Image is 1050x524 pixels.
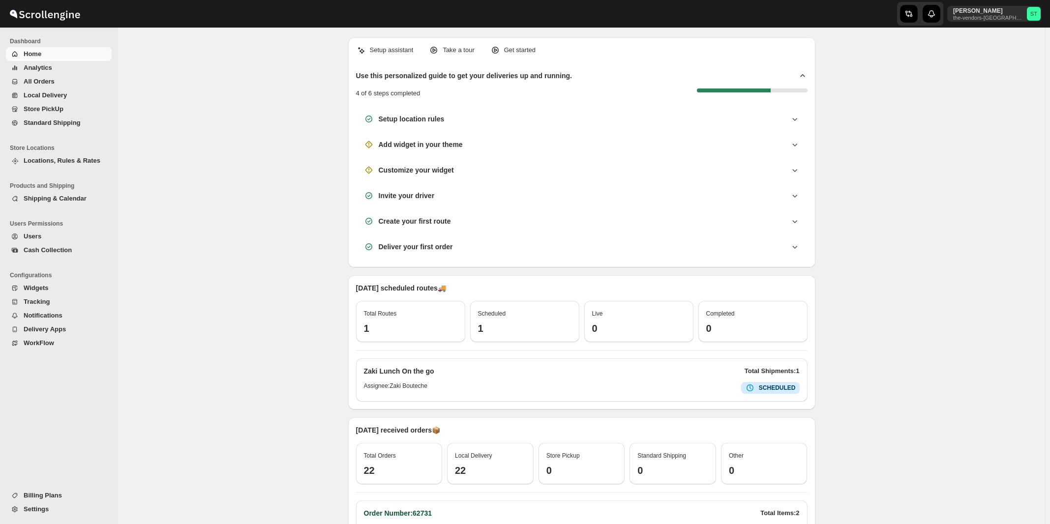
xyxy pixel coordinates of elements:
[364,465,435,476] h3: 22
[592,322,686,334] h3: 0
[637,452,686,459] span: Standard Shipping
[6,75,112,88] button: All Orders
[379,216,451,226] h3: Create your first route
[356,425,808,435] p: [DATE] received orders 📦
[379,165,454,175] h3: Customize your widget
[6,192,112,205] button: Shipping & Calendar
[364,382,427,394] h6: Assignee: Zaki Bouteche
[6,322,112,336] button: Delivery Apps
[953,15,1023,21] p: the-vendors-[GEOGRAPHIC_DATA]
[10,182,113,190] span: Products and Shipping
[1030,11,1037,17] text: ST
[356,283,808,293] p: [DATE] scheduled routes 🚚
[1027,7,1041,21] span: Simcha Trieger
[379,114,445,124] h3: Setup location rules
[10,144,113,152] span: Store Locations
[370,45,414,55] p: Setup assistant
[760,508,799,518] p: Total Items: 2
[24,312,62,319] span: Notifications
[379,242,453,252] h3: Deliver your first order
[364,452,396,459] span: Total Orders
[947,6,1042,22] button: User menu
[379,140,463,149] h3: Add widget in your theme
[6,61,112,75] button: Analytics
[6,243,112,257] button: Cash Collection
[706,310,735,317] span: Completed
[24,505,49,513] span: Settings
[24,246,72,254] span: Cash Collection
[953,7,1023,15] p: [PERSON_NAME]
[455,465,526,476] h3: 22
[10,37,113,45] span: Dashboard
[759,384,796,391] b: SCHEDULED
[6,47,112,61] button: Home
[8,1,82,26] img: ScrollEngine
[504,45,536,55] p: Get started
[6,281,112,295] button: Widgets
[24,78,55,85] span: All Orders
[6,336,112,350] button: WorkFlow
[24,298,50,305] span: Tracking
[24,284,48,291] span: Widgets
[478,310,506,317] span: Scheduled
[24,325,66,333] span: Delivery Apps
[24,50,41,58] span: Home
[478,322,571,334] h3: 1
[24,195,87,202] span: Shipping & Calendar
[24,64,52,71] span: Analytics
[6,295,112,309] button: Tracking
[364,508,432,518] h2: Order Number: 62731
[24,91,67,99] span: Local Delivery
[364,310,397,317] span: Total Routes
[6,502,112,516] button: Settings
[10,220,113,228] span: Users Permissions
[546,465,617,476] h3: 0
[24,339,54,347] span: WorkFlow
[24,157,100,164] span: Locations, Rules & Rates
[6,154,112,168] button: Locations, Rules & Rates
[356,88,420,98] p: 4 of 6 steps completed
[455,452,492,459] span: Local Delivery
[546,452,580,459] span: Store Pickup
[379,191,435,201] h3: Invite your driver
[6,309,112,322] button: Notifications
[24,233,41,240] span: Users
[364,322,457,334] h3: 1
[745,366,800,376] p: Total Shipments: 1
[729,465,800,476] h3: 0
[443,45,474,55] p: Take a tour
[637,465,708,476] h3: 0
[24,119,81,126] span: Standard Shipping
[6,230,112,243] button: Users
[729,452,744,459] span: Other
[10,271,113,279] span: Configurations
[592,310,603,317] span: Live
[364,366,434,376] h2: Zaki Lunch On the go
[24,492,62,499] span: Billing Plans
[356,71,572,81] h2: Use this personalized guide to get your deliveries up and running.
[6,489,112,502] button: Billing Plans
[706,322,800,334] h3: 0
[24,105,63,113] span: Store PickUp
